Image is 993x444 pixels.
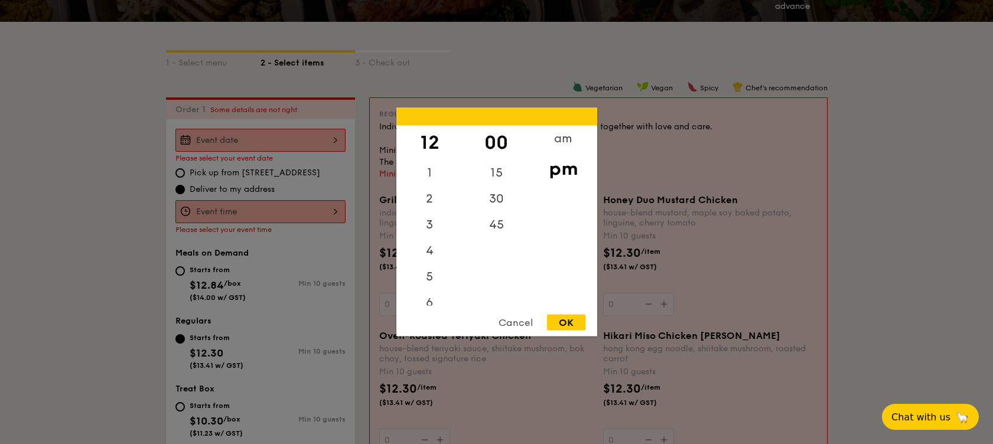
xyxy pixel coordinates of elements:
div: OK [547,315,585,331]
div: 30 [463,186,530,212]
div: 00 [463,126,530,160]
span: 🦙 [955,410,969,424]
span: Chat with us [891,412,950,423]
div: 12 [396,126,463,160]
div: 5 [396,264,463,290]
div: 15 [463,160,530,186]
div: 4 [396,238,463,264]
div: 6 [396,290,463,316]
div: 45 [463,212,530,238]
button: Chat with us🦙 [882,404,979,430]
div: 3 [396,212,463,238]
div: pm [530,152,597,186]
div: am [530,126,597,152]
div: 2 [396,186,463,212]
div: 1 [396,160,463,186]
div: Cancel [487,315,545,331]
